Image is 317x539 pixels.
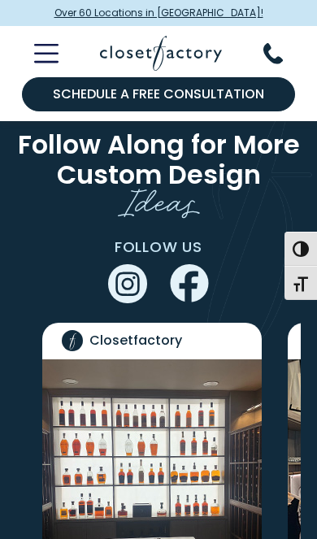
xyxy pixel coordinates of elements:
[89,331,182,350] span: Closetfactory
[100,36,222,71] img: Closet Factory Logo
[284,232,317,266] button: Toggle High Contrast
[115,237,202,257] span: FOLLOW US
[284,266,317,300] button: Toggle Font size
[263,43,302,64] button: Phone Number
[108,273,147,292] a: Instagram
[22,77,295,111] a: Schedule a Free Consultation
[170,273,209,292] a: Facebook
[118,172,200,224] span: Ideas
[15,44,59,63] button: Toggle Mobile Menu
[54,6,263,20] span: Over 60 Locations in [GEOGRAPHIC_DATA]!
[18,127,300,163] span: Follow Along for More
[57,156,261,193] span: Custom Design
